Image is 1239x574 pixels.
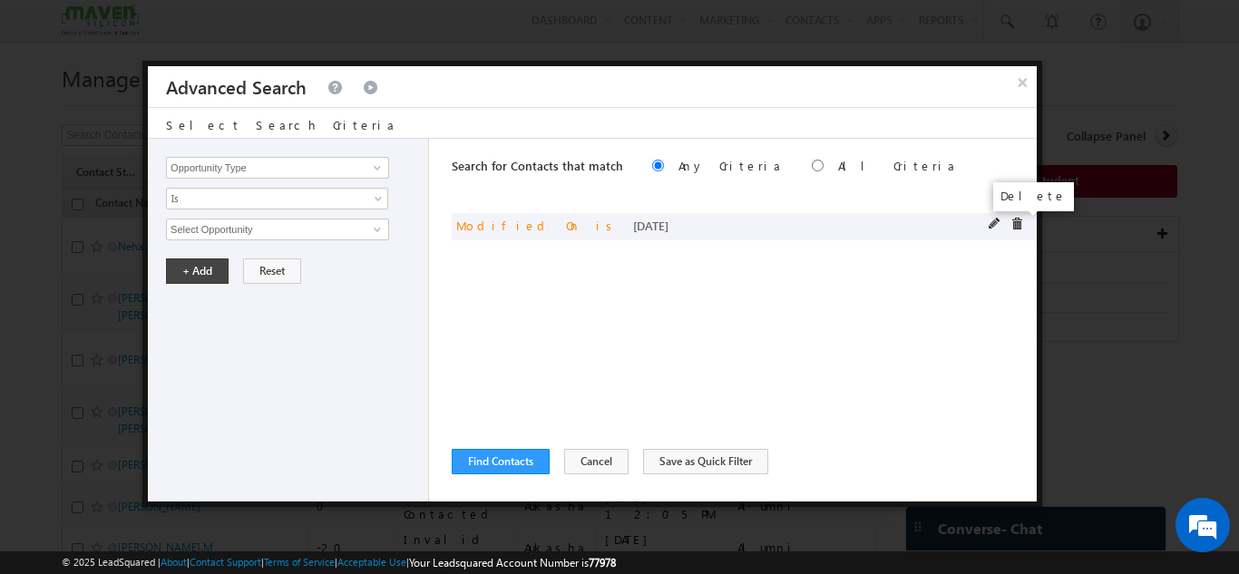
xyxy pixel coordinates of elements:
[993,182,1074,211] div: Delete
[564,449,629,474] button: Cancel
[94,95,305,119] div: Chat with us now
[31,95,76,119] img: d_60004797649_company_0_60004797649
[364,159,386,177] a: Show All Items
[364,220,386,238] a: Show All Items
[409,556,616,569] span: Your Leadsquared Account Number is
[337,556,406,568] a: Acceptable Use
[633,218,668,233] span: [DATE]
[596,218,619,233] span: is
[24,168,331,430] textarea: Type your message and hit 'Enter'
[166,258,229,284] button: + Add
[678,158,783,173] label: Any Criteria
[166,157,389,179] input: Type to Search
[452,449,550,474] button: Find Contacts
[1008,66,1037,98] button: ×
[452,158,623,173] span: Search for Contacts that match
[456,218,581,233] span: Modified On
[247,445,329,470] em: Start Chat
[166,117,396,132] span: Select Search Criteria
[166,66,307,107] h3: Advanced Search
[643,449,768,474] button: Save as Quick Filter
[62,554,616,571] span: © 2025 LeadSquared | | | | |
[243,258,301,284] button: Reset
[838,158,957,173] label: All Criteria
[264,556,335,568] a: Terms of Service
[167,190,364,207] span: Is
[161,556,187,568] a: About
[166,219,389,240] input: Type to Search
[166,188,388,209] a: Is
[589,556,616,569] span: 77978
[190,556,261,568] a: Contact Support
[298,9,341,53] div: Minimize live chat window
